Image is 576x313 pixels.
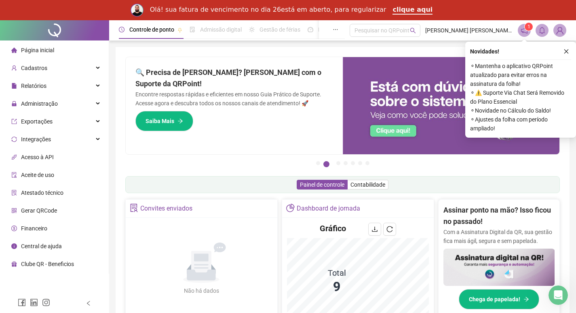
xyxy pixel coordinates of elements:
[119,27,124,32] span: clock-circle
[18,298,26,307] span: facebook
[21,207,57,214] span: Gerar QRCode
[443,204,555,228] h2: Assinar ponto na mão? Isso ficou no passado!
[11,208,17,213] span: qrcode
[164,286,238,295] div: Não há dados
[135,111,193,131] button: Saiba Mais
[146,117,174,126] span: Saiba Mais
[21,136,51,143] span: Integrações
[286,204,295,212] span: pie-chart
[343,57,560,154] img: banner%2F0cf4e1f0-cb71-40ef-aa93-44bd3d4ee559.png
[443,228,555,245] p: Com a Assinatura Digital da QR, sua gestão fica mais ágil, segura e sem papelada.
[11,65,17,71] span: user-add
[30,298,38,307] span: linkedin
[300,181,344,188] span: Painel de controle
[86,300,91,306] span: left
[11,47,17,53] span: home
[129,26,174,33] span: Controle de ponto
[21,261,74,267] span: Clube QR - Beneficios
[260,26,300,33] span: Gestão de férias
[563,49,569,54] span: close
[297,202,360,215] div: Dashboard de jornada
[459,289,539,309] button: Chega de papelada!
[11,101,17,106] span: lock
[11,226,17,231] span: dollar
[365,161,369,165] button: 7
[150,6,386,14] div: Olá! sua fatura de vencimento no dia 26está em aberto, para regularizar
[350,181,385,188] span: Contabilidade
[371,226,378,232] span: download
[308,27,313,32] span: dashboard
[11,83,17,89] span: file
[523,296,529,302] span: arrow-right
[316,161,320,165] button: 1
[21,225,47,232] span: Financeiro
[358,161,362,165] button: 6
[525,23,533,31] sup: 1
[410,28,416,34] span: search
[336,161,340,165] button: 3
[470,88,571,106] span: ⚬ ⚠️ Suporte Via Chat Será Removido do Plano Essencial
[333,27,338,32] span: ellipsis
[318,26,350,33] span: Painel do DP
[21,118,53,125] span: Exportações
[425,26,513,35] span: [PERSON_NAME] [PERSON_NAME] - StarNet Provedor de internet ltda
[443,249,555,286] img: banner%2F02c71560-61a6-44d4-94b9-c8ab97240462.png
[392,6,433,15] a: clique aqui
[527,24,530,30] span: 1
[140,202,192,215] div: Convites enviados
[21,65,47,71] span: Cadastros
[351,161,355,165] button: 5
[554,24,566,36] img: 29485
[21,83,46,89] span: Relatórios
[11,154,17,160] span: api
[21,154,54,160] span: Acesso à API
[135,90,333,108] p: Encontre respostas rápidas e eficientes em nosso Guia Prático de Suporte. Acesse agora e descubra...
[21,100,58,107] span: Administração
[344,161,348,165] button: 4
[190,27,195,32] span: file-done
[131,4,143,17] img: Profile image for Rodolfo
[135,67,333,90] h2: 🔍 Precisa de [PERSON_NAME]? [PERSON_NAME] com o Suporte da QRPoint!
[326,20,345,39] button: ellipsis
[21,243,62,249] span: Central de ajuda
[11,119,17,124] span: export
[470,47,499,56] span: Novidades !
[11,190,17,196] span: solution
[11,136,17,142] span: sync
[11,261,17,267] span: gift
[386,226,393,232] span: reload
[21,190,63,196] span: Atestado técnico
[21,47,54,53] span: Página inicial
[470,62,571,88] span: ⚬ Mantenha o aplicativo QRPoint atualizado para evitar erros na assinatura da folha!
[469,295,520,304] span: Chega de papelada!
[320,223,346,234] h4: Gráfico
[538,27,546,34] span: bell
[470,106,571,115] span: ⚬ Novidade no Cálculo do Saldo!
[11,172,17,178] span: audit
[42,298,50,307] span: instagram
[521,27,528,34] span: notification
[21,172,54,178] span: Aceite de uso
[470,115,571,133] span: ⚬ Ajustes da folha com período ampliado!
[549,285,568,305] iframe: Intercom live chat
[323,161,329,167] button: 2
[11,243,17,249] span: info-circle
[177,28,182,32] span: pushpin
[177,118,183,124] span: arrow-right
[200,26,242,33] span: Admissão digital
[249,27,255,32] span: sun
[130,204,138,212] span: solution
